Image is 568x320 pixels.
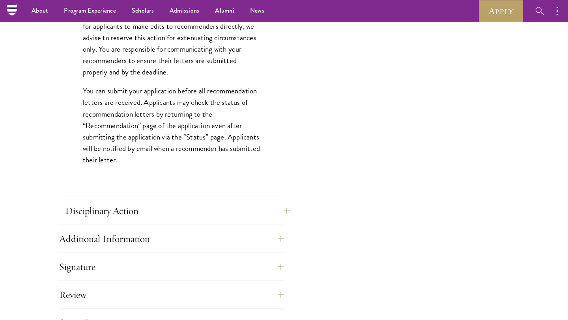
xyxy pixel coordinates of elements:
button: Signature [59,257,284,276]
p: You can submit your application before all recommendation letters are received. Applicants may ch... [83,85,260,165]
button: Disciplinary Action [65,201,290,220]
button: Additional Information [59,229,284,248]
p: Note: while the exclude/reinstate functionality is available for applicants to make edits to reco... [83,9,260,78]
button: Review [59,285,284,304]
